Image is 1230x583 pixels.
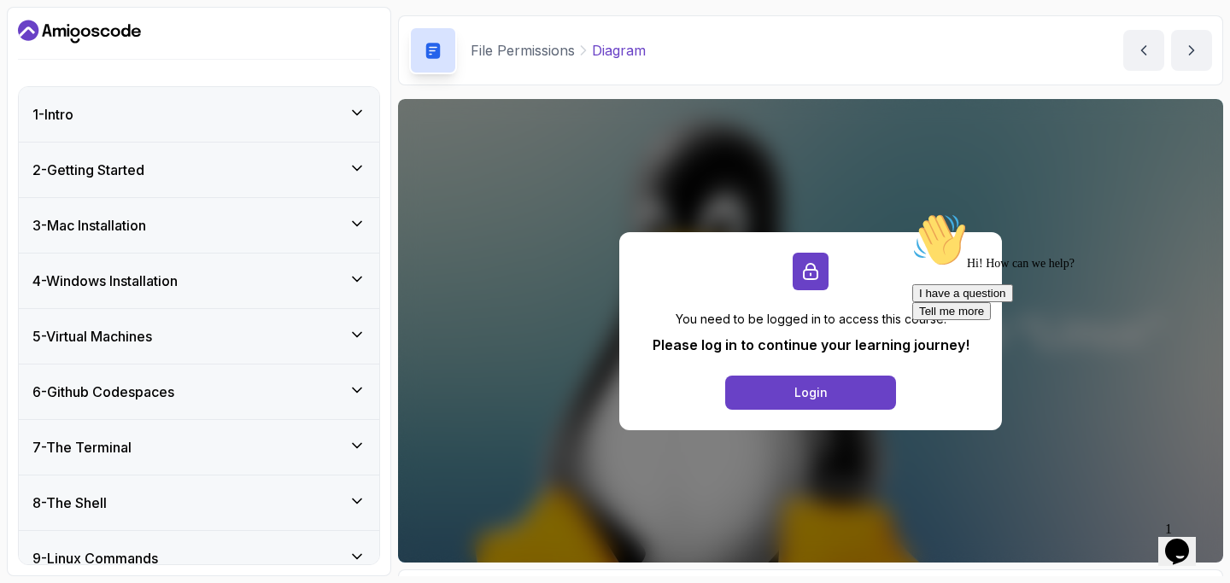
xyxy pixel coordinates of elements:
[19,475,379,530] button: 8-The Shell
[19,198,379,253] button: 3-Mac Installation
[7,7,61,61] img: :wave:
[7,79,108,96] button: I have a question
[471,40,575,61] p: File Permissions
[32,326,152,347] h3: 5 - Virtual Machines
[19,420,379,475] button: 7-The Terminal
[1171,30,1212,71] button: next content
[7,96,85,114] button: Tell me more
[19,254,379,308] button: 4-Windows Installation
[32,382,174,402] h3: 6 - Github Codespaces
[32,493,107,513] h3: 8 - The Shell
[7,7,314,114] div: 👋Hi! How can we help?I have a questionTell me more
[725,376,896,410] button: Login
[32,271,178,291] h3: 4 - Windows Installation
[32,215,146,236] h3: 3 - Mac Installation
[19,87,379,142] button: 1-Intro
[7,51,169,64] span: Hi! How can we help?
[32,160,144,180] h3: 2 - Getting Started
[19,143,379,197] button: 2-Getting Started
[1158,515,1213,566] iframe: chat widget
[32,104,73,125] h3: 1 - Intro
[18,18,141,45] a: Dashboard
[19,364,379,419] button: 6-Github Codespaces
[32,548,158,568] h3: 9 - Linux Commands
[905,206,1213,506] iframe: chat widget
[653,311,969,328] p: You need to be logged in to access this course.
[32,437,132,458] h3: 7 - The Terminal
[653,335,969,355] p: Please log in to continue your learning journey!
[1123,30,1164,71] button: previous content
[794,384,828,401] div: Login
[592,40,646,61] p: Diagram
[19,309,379,364] button: 5-Virtual Machines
